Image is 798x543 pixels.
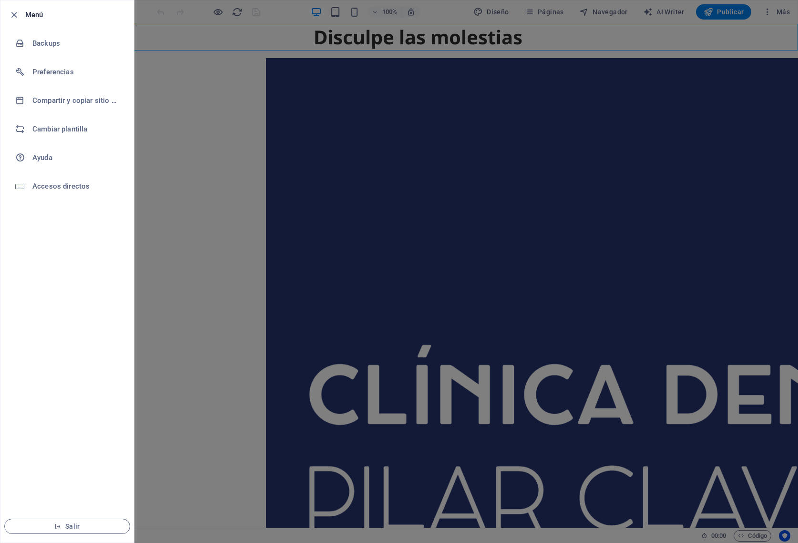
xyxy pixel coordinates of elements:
[32,123,121,135] h6: Cambiar plantilla
[4,519,130,534] button: Salir
[32,181,121,192] h6: Accesos directos
[32,152,121,163] h6: Ayuda
[25,9,126,20] h6: Menú
[0,143,134,172] a: Ayuda
[32,66,121,78] h6: Preferencias
[32,95,121,106] h6: Compartir y copiar sitio web
[32,38,121,49] h6: Backups
[12,523,122,530] span: Salir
